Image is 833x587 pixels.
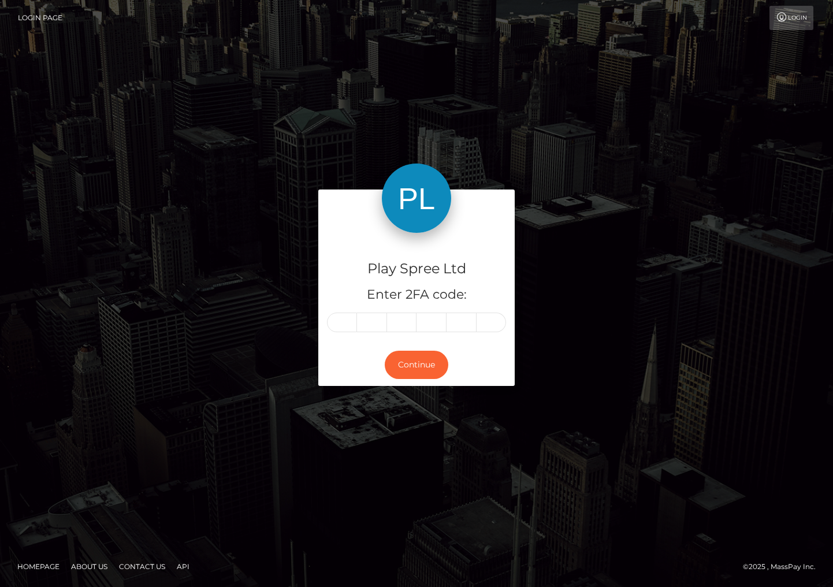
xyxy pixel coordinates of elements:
a: Login [769,6,813,30]
a: Login Page [18,6,62,30]
div: © 2025 , MassPay Inc. [743,560,824,573]
h5: Enter 2FA code: [327,286,506,304]
a: Homepage [13,558,64,575]
a: About Us [66,558,112,575]
img: Play Spree Ltd [382,164,451,233]
a: API [172,558,194,575]
button: Continue [385,351,448,379]
a: Contact Us [114,558,170,575]
h4: Play Spree Ltd [327,259,506,279]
